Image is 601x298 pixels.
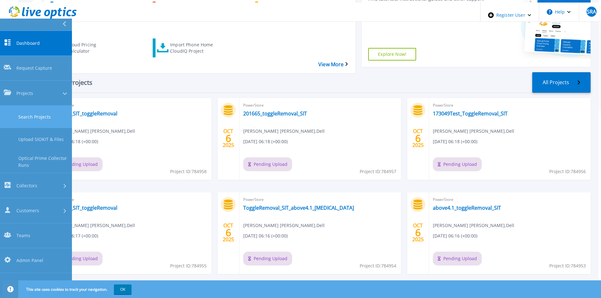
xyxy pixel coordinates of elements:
span: PowerStore [243,196,397,203]
span: [DATE] 06:17 (+00:00) [54,232,98,239]
div: OCT 2025 [412,221,424,244]
span: Pending Upload [243,252,292,266]
span: Project ID: 784955 [170,262,207,269]
span: 6 [226,136,231,141]
span: Teams [16,232,30,239]
a: Request a Collection [50,2,127,20]
a: ToggleRemoval_SIT_above4.1_[MEDICAL_DATA] [243,205,354,211]
span: Request Capture [16,65,52,72]
span: [DATE] 06:18 (+00:00) [243,138,288,145]
span: [DATE] 06:18 (+00:00) [54,138,98,145]
a: 222345_SIT_toggleRemoval [54,205,117,211]
a: above4.1_toggleRemoval_SIT [433,205,501,211]
span: Projects [16,90,33,96]
button: OK [114,284,132,294]
div: OCT 2025 [412,127,424,150]
span: SRA [587,9,596,14]
a: View More [318,61,348,67]
button: Help [539,3,579,21]
div: Cloud Pricing Calculator [68,40,118,56]
span: Pending Upload [54,157,103,171]
span: Pending Upload [243,157,292,171]
span: [PERSON_NAME] [PERSON_NAME] , Dell [54,222,135,229]
div: OCT 2025 [222,221,234,244]
span: [PERSON_NAME] [PERSON_NAME] , Dell [433,222,514,229]
span: Dashboard [16,40,40,46]
div: Register User [480,3,539,28]
a: 173049Test_ToggleRemoval_SIT [433,110,508,117]
span: Pending Upload [54,252,103,266]
div: Import Phone Home CloudIQ Project [170,40,221,56]
span: PowerStore [54,102,208,109]
span: Project ID: 784956 [549,168,586,175]
span: [DATE] 06:16 (+00:00) [243,232,288,239]
a: All Projects [532,72,591,93]
span: [PERSON_NAME] [PERSON_NAME] , Dell [433,128,514,135]
span: Project ID: 784958 [170,168,207,175]
a: Explore Now! [368,48,416,61]
span: PowerStore [54,196,208,203]
span: [PERSON_NAME] [PERSON_NAME] , Dell [243,222,325,229]
span: PowerStore [243,102,397,109]
span: 6 [226,230,231,235]
div: OCT 2025 [222,127,234,150]
span: PowerStore [433,102,587,109]
span: [PERSON_NAME] [PERSON_NAME] , Dell [54,128,135,135]
a: 222385_SIT_toggleRemoval [54,110,117,117]
span: Project ID: 784953 [549,262,586,269]
a: Upload Files [255,2,332,20]
span: [DATE] 06:16 (+00:00) [433,232,477,239]
span: Customers [16,207,39,214]
span: Collectors [16,182,37,189]
span: [PERSON_NAME] [PERSON_NAME] , Dell [243,128,325,135]
span: 6 [415,230,421,235]
span: 6 [415,136,421,141]
span: Admin Panel [16,257,43,264]
span: Project ID: 784954 [360,262,396,269]
a: 201665_toggleRemoval_SIT [243,110,307,117]
a: Download Collector [153,2,229,20]
a: Cloud Pricing Calculator [50,38,127,57]
span: Pending Upload [433,157,482,171]
span: [DATE] 06:18 (+00:00) [433,138,477,145]
span: PowerStore [433,196,587,203]
span: This site uses cookies to track your navigation. [20,284,132,294]
span: Pending Upload [433,252,482,266]
span: Project ID: 784957 [360,168,396,175]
